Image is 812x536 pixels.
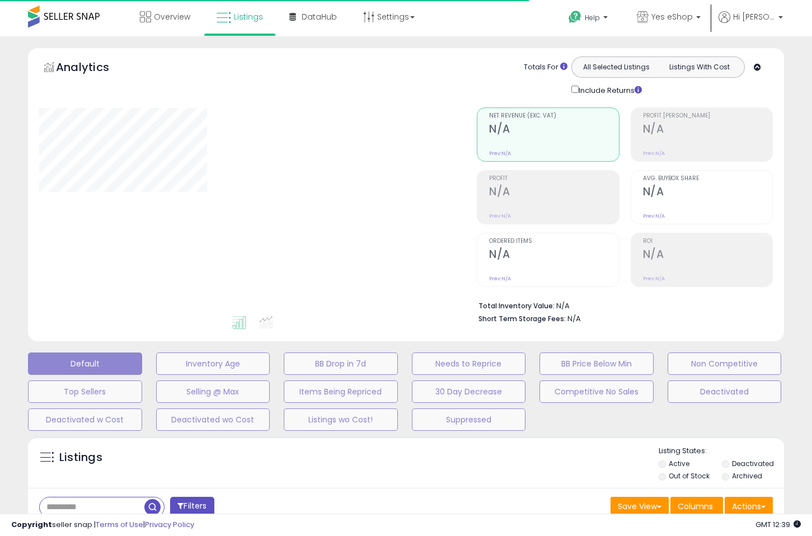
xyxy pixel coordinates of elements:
[284,408,398,431] button: Listings wo Cost!
[489,213,511,219] small: Prev: N/A
[539,352,654,375] button: BB Price Below Min
[489,185,618,200] h2: N/A
[643,150,665,157] small: Prev: N/A
[489,238,618,245] span: Ordered Items
[524,62,567,73] div: Totals For
[560,2,619,36] a: Help
[478,301,555,311] b: Total Inventory Value:
[489,176,618,182] span: Profit
[28,380,142,403] button: Top Sellers
[668,380,782,403] button: Deactivated
[56,59,131,78] h5: Analytics
[154,11,190,22] span: Overview
[643,176,772,182] span: Avg. Buybox Share
[489,248,618,263] h2: N/A
[234,11,263,22] span: Listings
[643,185,772,200] h2: N/A
[412,352,526,375] button: Needs to Reprice
[643,275,665,282] small: Prev: N/A
[28,408,142,431] button: Deactivated w Cost
[412,408,526,431] button: Suppressed
[478,314,566,323] b: Short Term Storage Fees:
[156,408,270,431] button: Deactivated wo Cost
[643,113,772,119] span: Profit [PERSON_NAME]
[668,352,782,375] button: Non Competitive
[568,10,582,24] i: Get Help
[575,60,658,74] button: All Selected Listings
[658,60,741,74] button: Listings With Cost
[719,11,783,36] a: Hi [PERSON_NAME]
[643,238,772,245] span: ROI
[489,275,511,282] small: Prev: N/A
[567,313,581,324] span: N/A
[156,380,270,403] button: Selling @ Max
[478,298,764,312] li: N/A
[284,352,398,375] button: BB Drop in 7d
[11,520,194,530] div: seller snap | |
[651,11,693,22] span: Yes eShop
[643,248,772,263] h2: N/A
[489,113,618,119] span: Net Revenue (Exc. VAT)
[733,11,775,22] span: Hi [PERSON_NAME]
[489,123,618,138] h2: N/A
[643,213,665,219] small: Prev: N/A
[284,380,398,403] button: Items Being Repriced
[156,352,270,375] button: Inventory Age
[643,123,772,138] h2: N/A
[11,519,52,530] strong: Copyright
[539,380,654,403] button: Competitive No Sales
[489,150,511,157] small: Prev: N/A
[412,380,526,403] button: 30 Day Decrease
[302,11,337,22] span: DataHub
[563,83,655,96] div: Include Returns
[28,352,142,375] button: Default
[585,13,600,22] span: Help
